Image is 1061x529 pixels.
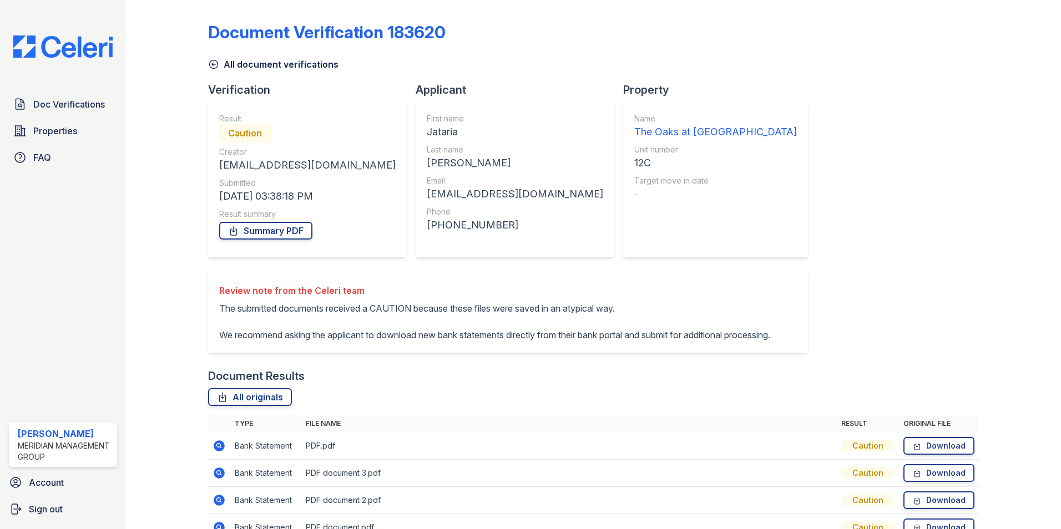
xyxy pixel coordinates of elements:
div: Applicant [416,82,623,98]
span: Sign out [29,502,63,516]
div: The Oaks at [GEOGRAPHIC_DATA] [634,124,797,140]
div: Last name [427,144,603,155]
div: Meridian Management Group [18,440,113,462]
div: Creator [219,146,396,157]
th: File name [301,415,837,433]
div: Unit number [634,144,797,155]
span: Properties [33,124,77,138]
td: PDF document 3.pdf [301,460,837,487]
div: First name [427,113,603,124]
div: Caution [841,440,895,451]
div: Caution [219,124,271,142]
a: Sign out [4,498,122,520]
td: PDF document 2.pdf [301,487,837,514]
div: Name [634,113,797,124]
div: [DATE] 03:38:18 PM [219,189,396,204]
img: CE_Logo_Blue-a8612792a0a2168367f1c8372b55b34899dd931a85d93a1a3d3e32e68fde9ad4.png [4,35,122,58]
span: FAQ [33,151,51,164]
th: Original file [899,415,979,433]
div: Property [623,82,817,98]
a: FAQ [9,146,117,169]
td: Bank Statement [230,460,301,487]
td: Bank Statement [230,433,301,460]
div: Document Verification 183620 [208,22,446,42]
td: PDF.pdf [301,433,837,460]
div: Caution [841,495,895,506]
a: Account [4,471,122,494]
a: Summary PDF [219,222,312,240]
div: Target move in date [634,175,797,186]
a: Doc Verifications [9,93,117,115]
div: 12C [634,155,797,171]
th: Result [837,415,899,433]
div: - [634,186,797,202]
div: Jataria [427,124,603,140]
div: [PHONE_NUMBER] [427,217,603,233]
div: Verification [208,82,416,98]
p: The submitted documents received a CAUTION because these files were saved in an atypical way. We ... [219,302,770,342]
div: Phone [427,206,603,217]
div: Result [219,113,396,124]
td: Bank Statement [230,487,301,514]
span: Doc Verifications [33,98,105,111]
a: All originals [208,388,292,406]
a: Download [903,491,974,509]
a: Name The Oaks at [GEOGRAPHIC_DATA] [634,113,797,140]
div: [EMAIL_ADDRESS][DOMAIN_NAME] [219,157,396,173]
span: Account [29,476,64,489]
a: All document verifications [208,58,338,71]
div: [PERSON_NAME] [427,155,603,171]
div: Caution [841,467,895,479]
div: Submitted [219,177,396,189]
div: Document Results [208,368,305,384]
div: Result summary [219,208,396,220]
a: Download [903,437,974,455]
div: Review note from the Celeri team [219,284,770,297]
th: Type [230,415,301,433]
div: [PERSON_NAME] [18,427,113,440]
a: Properties [9,120,117,142]
div: Email [427,175,603,186]
a: Download [903,464,974,482]
div: [EMAIL_ADDRESS][DOMAIN_NAME] [427,186,603,202]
